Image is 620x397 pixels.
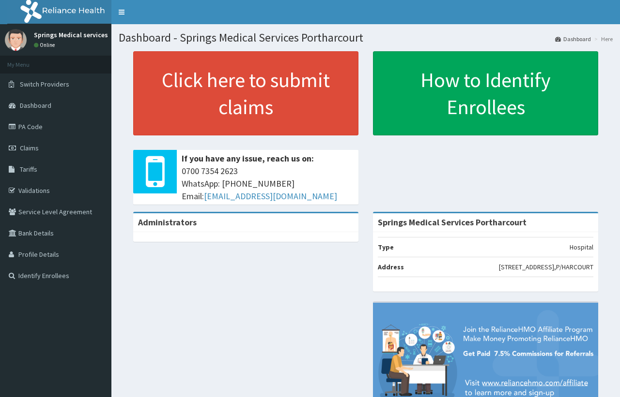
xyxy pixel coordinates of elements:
[592,35,613,43] li: Here
[20,101,51,110] span: Dashboard
[378,217,527,228] strong: Springs Medical Services Portharcourt
[20,144,39,152] span: Claims
[119,31,613,44] h1: Dashboard - Springs Medical Services Portharcourt
[20,165,37,174] span: Tariffs
[182,165,354,202] span: 0700 7354 2623 WhatsApp: [PHONE_NUMBER] Email:
[133,51,358,135] a: Click here to submit claims
[204,191,337,202] a: [EMAIL_ADDRESS][DOMAIN_NAME]
[373,51,598,135] a: How to Identify Enrollees
[378,263,404,271] b: Address
[182,153,314,164] b: If you have any issue, reach us on:
[34,31,108,38] p: Springs Medical services
[555,35,591,43] a: Dashboard
[34,42,57,48] a: Online
[20,80,69,88] span: Switch Providers
[5,29,27,51] img: User Image
[138,217,197,228] b: Administrators
[570,242,593,252] p: Hospital
[499,262,593,272] p: [STREET_ADDRESS],P/HARCOURT
[378,243,394,251] b: Type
